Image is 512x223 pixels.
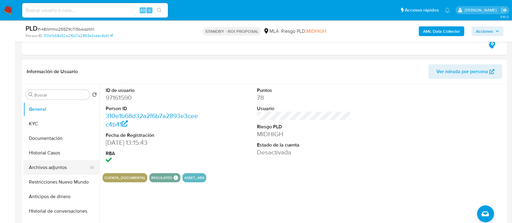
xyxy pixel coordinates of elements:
b: PLD [26,23,38,33]
dd: 78 [257,93,352,102]
dt: Person ID [106,105,200,112]
dt: Fecha de Registración [106,132,200,139]
button: AML Data Collector [419,26,464,36]
dd: 97161590 [106,93,200,102]
dt: Riesgo PLD [257,123,352,130]
span: Accesos rápidos [405,7,439,13]
b: Person ID [26,33,42,39]
dt: Usuario [257,105,352,112]
a: 310e1b68d32a2f6b7a2893e3ceec4b41 [106,111,198,129]
dt: Puntos [257,87,352,94]
dt: Estado de la cuenta [257,142,352,148]
button: KYC [23,117,99,131]
button: Archivos adjuntos [23,160,94,175]
a: Notificaciones [445,8,450,13]
a: Salir [501,7,507,13]
span: s [148,7,150,13]
button: Acciones [472,26,503,36]
button: Documentación [23,131,99,146]
span: MIDHIGH [306,28,326,35]
span: Acciones [476,26,493,36]
dd: [DATE] 13:15:43 [106,138,200,147]
input: Buscar usuario o caso... [22,6,168,14]
button: Ver mirada por persona [428,64,502,79]
button: Restricciones Nuevo Mundo [23,175,99,189]
a: 310e1b68d32a2f6b7a2893e3ceec4b41 [43,33,113,39]
button: Volver al orden por defecto [92,92,97,99]
span: Alt [140,7,145,13]
p: ezequiel.castrillon@mercadolibre.com [465,7,499,13]
div: MLA [263,28,279,35]
button: Historial Casos [23,146,99,160]
button: Buscar [28,92,33,97]
h1: Información de Usuario [27,69,78,75]
button: search-icon [153,6,166,15]
dt: ID de usuario [106,87,200,94]
p: STANDBY - ROI PROPOSAL [203,27,261,35]
b: AML Data Collector [423,26,460,36]
dt: RBA [106,150,200,157]
span: 3.161.2 [500,14,509,19]
dd: Desactivada [257,148,352,157]
span: Riesgo PLD: [281,28,326,35]
button: General [23,102,99,117]
button: Anticipos de dinero [23,189,99,204]
span: Ver mirada por persona [436,64,488,79]
dd: MIDHIGH [257,130,352,138]
span: # i48WHmo255Z1KiTl5bAiszMX [38,26,94,32]
button: Historial de conversaciones [23,204,99,218]
input: Buscar [34,92,87,98]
